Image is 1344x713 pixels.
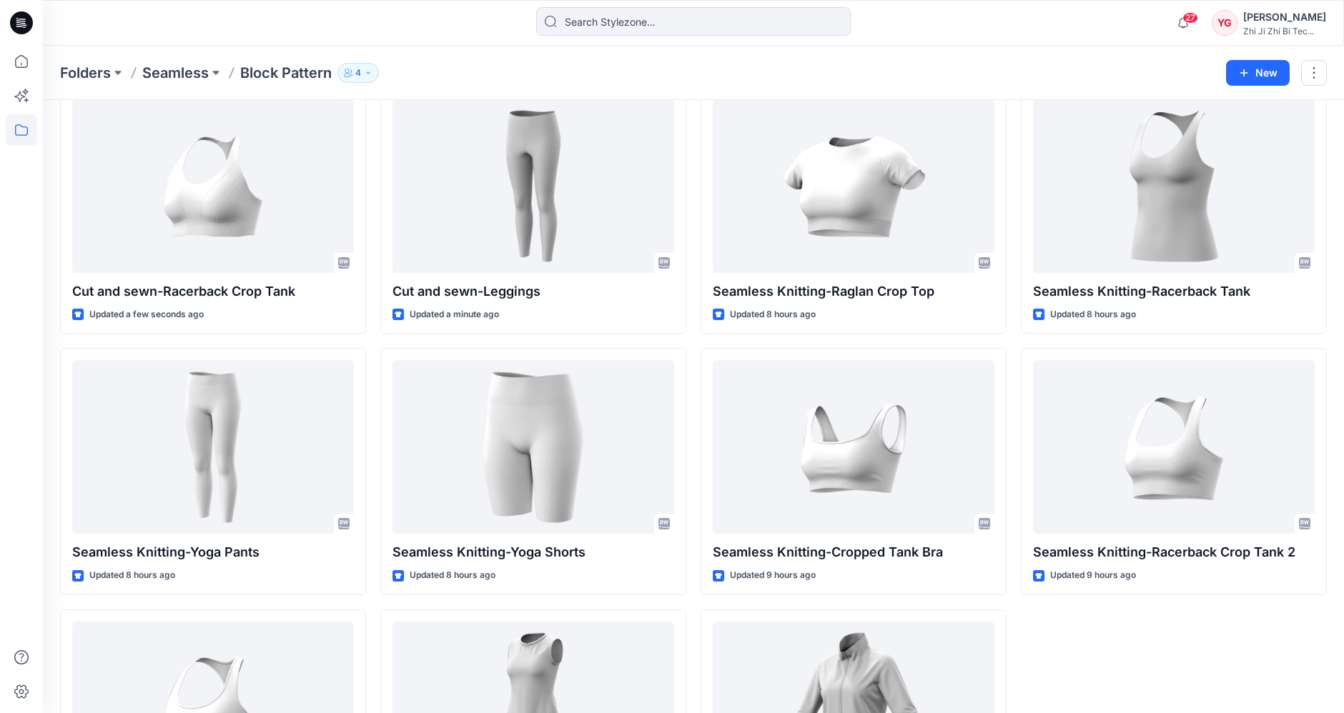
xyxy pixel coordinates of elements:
p: Updated a minute ago [410,307,499,322]
p: Seamless Knitting-Cropped Tank Bra [713,542,994,562]
a: Seamless Knitting-Yoga Shorts [392,360,674,534]
p: Block Pattern [240,63,332,83]
p: 4 [355,65,361,81]
p: Updated 8 hours ago [1050,307,1136,322]
button: 4 [337,63,379,83]
button: New [1226,60,1290,86]
p: Seamless Knitting-Racerback Tank [1033,281,1315,301]
a: Folders [60,63,111,83]
a: Seamless Knitting-Yoga Pants [72,360,354,534]
p: Updated 8 hours ago [89,568,175,583]
span: 27 [1182,12,1198,24]
p: Updated 9 hours ago [730,568,816,583]
p: Seamless Knitting-Yoga Pants [72,542,354,562]
p: Seamless Knitting-Yoga Shorts [392,542,674,562]
p: Cut and sewn-Racerback Crop Tank [72,281,354,301]
a: Seamless Knitting-Cropped Tank Bra [713,360,994,534]
a: Seamless Knitting-Raglan Crop Top [713,99,994,273]
p: Seamless Knitting-Racerback Crop Tank 2 [1033,542,1315,562]
p: Cut and sewn-Leggings [392,281,674,301]
a: Seamless Knitting-Racerback Crop Tank 2 [1033,360,1315,534]
div: Zhi Ji Zhi Bi Tec... [1243,26,1326,36]
a: Cut and sewn-Racerback Crop Tank [72,99,354,273]
p: Updated 8 hours ago [730,307,816,322]
a: Seamless [142,63,209,83]
div: YG [1212,10,1237,36]
a: Cut and sewn-Leggings [392,99,674,273]
p: Updated a few seconds ago [89,307,204,322]
p: Seamless Knitting-Raglan Crop Top [713,281,994,301]
a: Seamless Knitting-Racerback Tank [1033,99,1315,273]
input: Search Stylezone… [536,7,851,36]
p: Updated 9 hours ago [1050,568,1136,583]
p: Updated 8 hours ago [410,568,495,583]
div: [PERSON_NAME] [1243,9,1326,26]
